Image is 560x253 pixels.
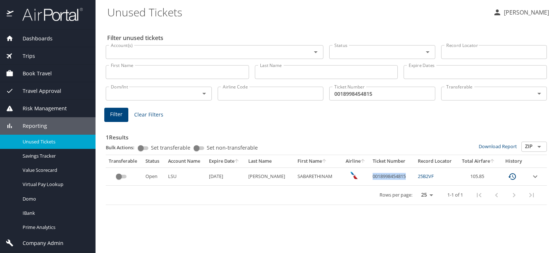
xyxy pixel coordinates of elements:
span: Travel Approval [13,87,61,95]
button: sort [361,159,366,164]
span: Set transferable [151,145,190,150]
th: Total Airfare [458,155,499,167]
th: Airline [342,155,370,167]
th: History [500,155,528,167]
img: wUYAEN7r47F0eX+AAAAAElFTkSuQmCC [350,172,358,179]
span: Reporting [13,122,47,130]
p: [PERSON_NAME] [502,8,549,17]
h2: Filter unused tickets [107,32,548,44]
button: Open [311,47,321,57]
span: Value Scorecard [23,167,87,174]
button: Open [423,47,433,57]
button: Open [534,88,544,99]
th: Record Locator [415,155,458,167]
h3: 1 Results [106,129,547,142]
button: Filter [104,108,128,122]
select: rows per page [415,190,436,201]
span: Unused Tickets [23,138,87,145]
span: Trips [13,52,35,60]
p: Rows per page: [380,193,412,197]
div: Transferable [109,158,140,165]
td: Open [143,167,165,185]
td: SABARETHINAM [295,167,342,185]
th: Last Name [245,155,295,167]
td: LSU [165,167,206,185]
span: Book Travel [13,70,52,78]
span: Risk Management [13,104,67,112]
button: [PERSON_NAME] [490,6,552,19]
span: Domo [23,195,87,202]
img: icon-airportal.png [7,7,14,21]
th: Expire Date [206,155,245,167]
td: [PERSON_NAME] [245,167,295,185]
td: 0018998454815 [370,167,415,185]
th: Status [143,155,165,167]
button: expand row [531,172,540,181]
td: 105.85 [458,167,499,185]
span: Prime Analytics [23,224,87,231]
th: Account Name [165,155,206,167]
button: sort [490,159,495,164]
a: Download Report [479,143,517,150]
span: IBank [23,210,87,217]
th: First Name [295,155,342,167]
th: Ticket Number [370,155,415,167]
button: Open [199,88,209,99]
table: custom pagination table [106,155,547,205]
img: airportal-logo.png [14,7,83,21]
button: Clear Filters [131,108,166,122]
a: 25B2VF [418,173,434,179]
p: Bulk Actions: [106,144,140,151]
span: Dashboards [13,35,52,43]
button: sort [322,159,327,164]
span: Filter [110,110,122,119]
span: Company Admin [13,239,63,247]
span: Set non-transferable [207,145,258,150]
button: sort [234,159,240,164]
button: Open [534,142,544,152]
td: [DATE] [206,167,245,185]
h1: Unused Tickets [107,1,487,23]
span: Virtual Pay Lookup [23,181,87,188]
span: Savings Tracker [23,153,87,159]
span: Clear Filters [134,110,163,119]
p: 1-1 of 1 [447,193,463,197]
